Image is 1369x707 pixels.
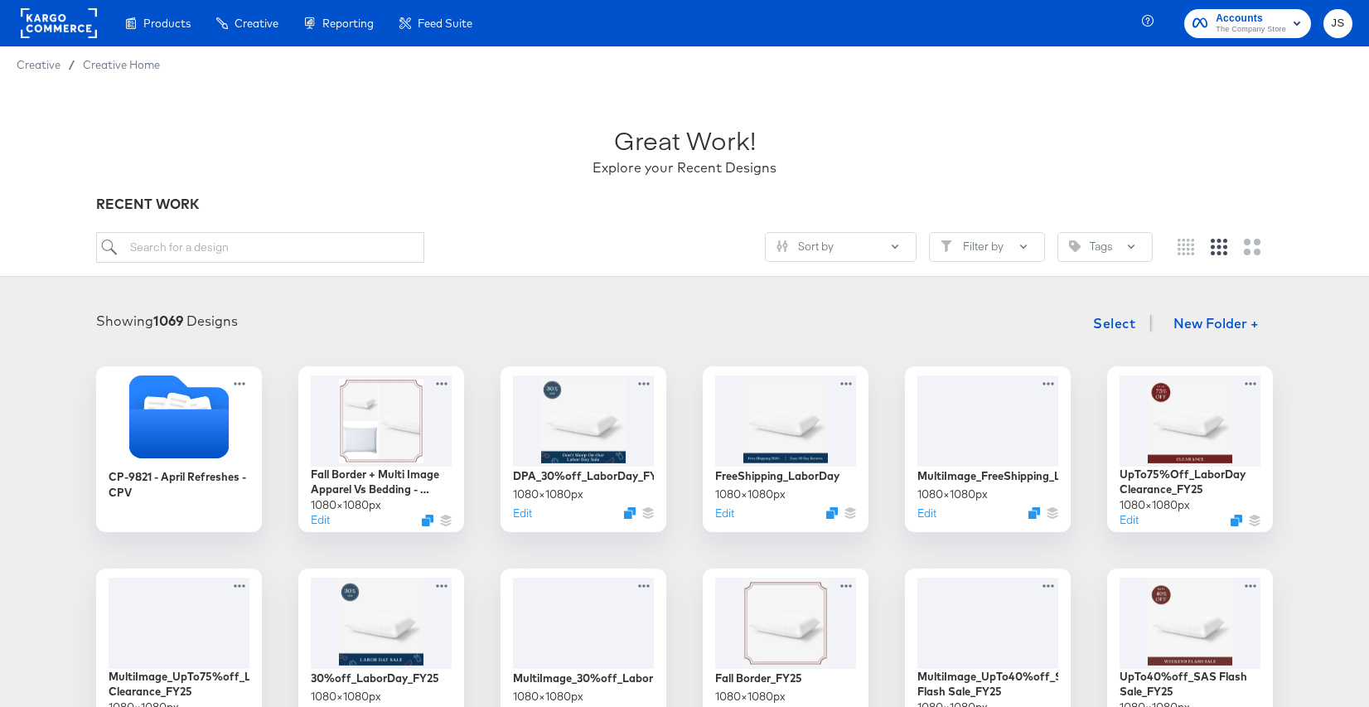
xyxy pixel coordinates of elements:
[109,669,249,700] div: MultiImage_UpTo75%off_LaborDay Clearance_FY25
[311,689,381,705] div: 1080 × 1080 px
[60,58,83,71] span: /
[1211,239,1227,255] svg: Medium grid
[917,487,988,502] div: 1080 × 1080 px
[311,671,439,686] div: 30%off_LaborDay_FY25
[715,468,839,484] div: FreeShipping_LaborDay
[1216,10,1286,27] span: Accounts
[1216,23,1286,36] span: The Company Store
[776,240,788,252] svg: Sliders
[153,312,183,329] strong: 1069
[1244,239,1260,255] svg: Large grid
[1069,240,1081,252] svg: Tag
[905,366,1071,532] div: MultiImage_FreeShipping_LaborDay_FY251080×1080pxEditDuplicate
[1330,14,1346,33] span: JS
[917,669,1058,700] div: MultiImage_UpTo40%off_SAS Flash Sale_FY25
[715,487,786,502] div: 1080 × 1080 px
[17,58,60,71] span: Creative
[513,506,532,521] button: Edit
[715,506,734,521] button: Edit
[96,312,238,331] div: Showing Designs
[513,689,583,705] div: 1080 × 1080 px
[1093,312,1135,335] span: Select
[96,195,1273,214] div: RECENT WORK
[1178,239,1194,255] svg: Small grid
[1120,512,1139,528] button: Edit
[501,366,666,532] div: DPA_30%off_LaborDay_FY251080×1080pxEditDuplicate
[513,468,654,484] div: DPA_30%off_LaborDay_FY25
[96,232,424,263] input: Search for a design
[1323,9,1352,38] button: JS
[1159,309,1273,341] button: New Folder +
[1086,307,1142,340] button: Select
[1057,232,1153,262] button: TagTags
[311,467,452,497] div: Fall Border + Multi Image Apparel Vs Bedding - [DATE]
[1231,515,1242,526] svg: Duplicate
[513,487,583,502] div: 1080 × 1080 px
[96,375,262,458] svg: Folder
[1120,497,1190,513] div: 1080 × 1080 px
[826,507,838,519] svg: Duplicate
[715,671,802,686] div: Fall Border_FY25
[96,366,262,532] div: CP-9821 - April Refreshes - CPV
[1120,467,1260,497] div: UpTo75%Off_LaborDay Clearance_FY25
[765,232,917,262] button: SlidersSort by
[715,689,786,705] div: 1080 × 1080 px
[917,506,936,521] button: Edit
[941,240,952,252] svg: Filter
[1028,507,1040,519] svg: Duplicate
[513,671,654,686] div: MultiImage_30%off_LaborDay_FY25
[929,232,1045,262] button: FilterFilter by
[322,17,374,30] span: Reporting
[109,469,249,500] div: CP-9821 - April Refreshes - CPV
[593,158,776,177] div: Explore your Recent Designs
[1120,669,1260,700] div: UpTo40%off_SAS Flash Sale_FY25
[298,366,464,532] div: Fall Border + Multi Image Apparel Vs Bedding - [DATE]1080×1080pxEditDuplicate
[917,468,1058,484] div: MultiImage_FreeShipping_LaborDay_FY25
[703,366,868,532] div: FreeShipping_LaborDay1080×1080pxEditDuplicate
[422,515,433,526] svg: Duplicate
[614,123,756,158] div: Great Work!
[1107,366,1273,532] div: UpTo75%Off_LaborDay Clearance_FY251080×1080pxEditDuplicate
[624,507,636,519] svg: Duplicate
[143,17,191,30] span: Products
[83,58,160,71] a: Creative Home
[311,497,381,513] div: 1080 × 1080 px
[1184,9,1311,38] button: AccountsThe Company Store
[418,17,472,30] span: Feed Suite
[235,17,278,30] span: Creative
[311,512,330,528] button: Edit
